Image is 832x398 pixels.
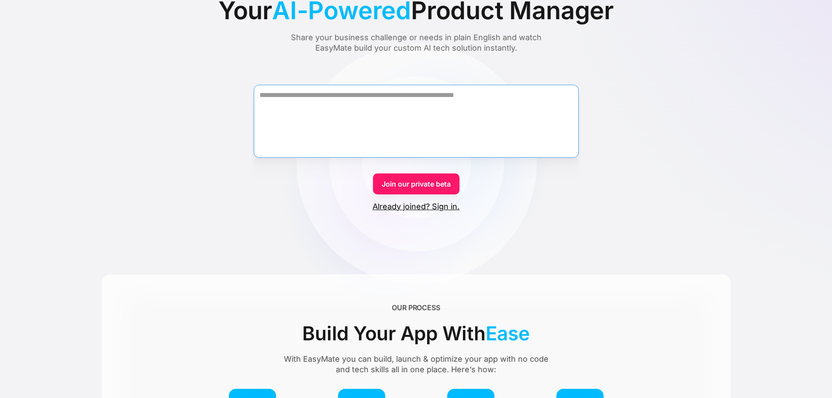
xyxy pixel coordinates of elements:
span: Ease [486,318,530,349]
a: Join our private beta [373,173,459,194]
div: OUR PROCESS [392,302,440,313]
form: Form [102,69,731,212]
a: Already joined? Sign in. [373,201,459,212]
div: Build Your App With [302,318,529,349]
div: Share your business challenge or needs in plain English and watch EasyMate build your custom AI t... [274,32,558,53]
div: With EasyMate you can build, launch & optimize your app with no code and tech skills all in one p... [278,354,554,375]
